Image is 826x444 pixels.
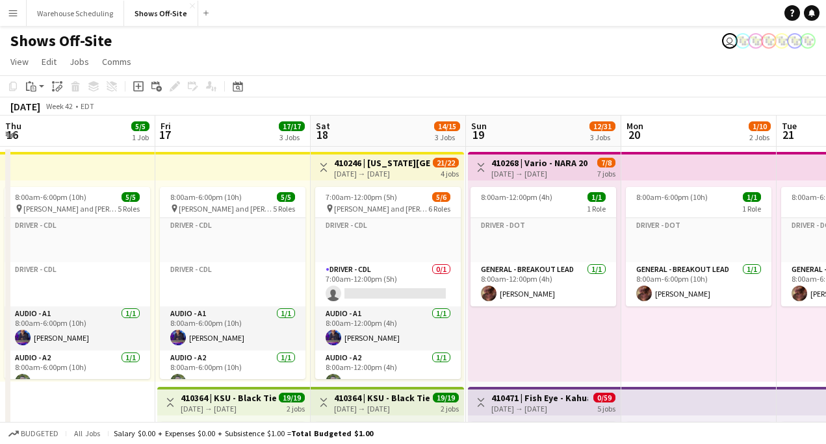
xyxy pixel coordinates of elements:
app-card-role: General - Breakout Lead1/18:00am-6:00pm (10h)[PERSON_NAME] [626,262,771,306]
span: 5/5 [122,192,140,202]
button: Warehouse Scheduling [27,1,124,26]
app-user-avatar: Labor Coordinator [800,33,816,49]
span: Week 42 [43,101,75,111]
app-user-avatar: Labor Coordinator [735,33,751,49]
span: 6 Roles [428,204,450,214]
span: 5/6 [432,192,450,202]
span: [PERSON_NAME] and [PERSON_NAME] Convocation Center [23,204,118,214]
span: Total Budgeted $1.00 [291,428,373,438]
app-card-role-placeholder: Driver - DOT [471,218,616,262]
span: 1 Role [742,204,761,214]
span: 1/1 [587,192,606,202]
div: 3 Jobs [435,132,459,142]
span: 5 Roles [273,204,295,214]
div: 3 Jobs [279,132,304,142]
app-job-card: 8:00am-6:00pm (10h)5/5 [PERSON_NAME] and [PERSON_NAME] Convocation Center5 RolesDriver - CDLDrive... [160,187,305,379]
div: [DATE] → [DATE] [491,169,588,179]
span: 16 [3,127,21,142]
div: 5 jobs [597,402,615,413]
div: [DATE] → [DATE] [491,404,588,413]
div: 2 jobs [441,402,459,413]
app-card-role: Audio - A11/18:00am-6:00pm (10h)[PERSON_NAME] [5,306,150,351]
span: [PERSON_NAME] and [PERSON_NAME] Convocation Center [334,204,428,214]
app-user-avatar: Toryn Tamborello [722,33,738,49]
h3: 410364 | KSU - Black Tie Gala - 2025 [334,392,431,404]
app-user-avatar: Labor Coordinator [761,33,777,49]
span: [PERSON_NAME] and [PERSON_NAME] Convocation Center [179,204,273,214]
app-user-avatar: Labor Coordinator [748,33,764,49]
span: 5/5 [277,192,295,202]
a: Edit [36,53,62,70]
div: Salary $0.00 + Expenses $0.00 + Subsistence $1.00 = [114,428,373,438]
app-job-card: 8:00am-12:00pm (4h)1/11 RoleDriver - DOTGeneral - Breakout Lead1/18:00am-12:00pm (4h)[PERSON_NAME] [471,187,616,306]
span: Mon [626,120,643,132]
div: 1 Job [132,132,149,142]
span: 8:00am-6:00pm (10h) [15,192,86,202]
app-job-card: 8:00am-6:00pm (10h)1/11 RoleDriver - DOTGeneral - Breakout Lead1/18:00am-6:00pm (10h)[PERSON_NAME] [626,187,771,306]
app-user-avatar: Labor Coordinator [787,33,803,49]
span: 17 [159,127,171,142]
app-card-role-placeholder: Driver - CDL [5,262,150,306]
span: View [10,56,29,68]
span: 5 Roles [118,204,140,214]
div: 3 Jobs [590,132,615,142]
h3: 410268 | Vario - NARA 2025 [491,157,588,169]
span: 17/17 [279,121,305,131]
span: 5/5 [131,121,149,131]
app-card-role-placeholder: Driver - CDL [5,218,150,262]
span: 12/31 [589,121,615,131]
div: 4 jobs [441,167,459,179]
h3: 410246 | [US_STATE][GEOGRAPHIC_DATA]- Fall Concert [334,157,431,169]
span: All jobs [71,428,103,438]
h1: Shows Off-Site [10,31,112,51]
app-card-role-placeholder: Driver - DOT [626,218,771,262]
span: 1/10 [749,121,771,131]
span: Sun [471,120,487,132]
span: 21 [780,127,797,142]
span: 1 Role [587,204,606,214]
a: View [5,53,34,70]
span: 19/19 [279,393,305,402]
button: Shows Off-Site [124,1,198,26]
app-card-role: Audio - A21/18:00am-6:00pm (10h)[PERSON_NAME] [5,351,150,395]
span: 18 [314,127,330,142]
span: Budgeted [21,429,58,438]
h3: 410471 | Fish Eye - Kahua Enabling 2025 [491,392,588,404]
app-user-avatar: Labor Coordinator [774,33,790,49]
app-card-role: Audio - A11/18:00am-12:00pm (4h)[PERSON_NAME] [315,306,461,351]
div: 7 jobs [597,167,615,179]
h3: 410364 | KSU - Black Tie Gala - 2025 [181,392,277,404]
a: Comms [97,53,136,70]
span: Edit [42,56,57,68]
span: 14/15 [434,121,460,131]
span: 21/22 [433,158,459,167]
app-card-role: Audio - A11/18:00am-6:00pm (10h)[PERSON_NAME] [160,306,305,351]
div: [DATE] [10,100,40,113]
app-job-card: 7:00am-12:00pm (5h)5/6 [PERSON_NAME] and [PERSON_NAME] Convocation Center6 RolesDriver - CDLDrive... [315,187,461,379]
div: [DATE] → [DATE] [334,404,431,413]
span: 7:00am-12:00pm (5h) [326,192,397,202]
div: [DATE] → [DATE] [181,404,277,413]
span: Jobs [70,56,89,68]
div: 2 Jobs [749,132,770,142]
span: 19 [469,127,487,142]
div: EDT [81,101,94,111]
span: Tue [782,120,797,132]
app-card-role: Audio - A21/18:00am-12:00pm (4h)[PERSON_NAME] [315,351,461,395]
app-card-role-placeholder: Driver - CDL [160,218,305,262]
div: [DATE] → [DATE] [334,169,431,179]
span: Fri [161,120,171,132]
div: 2 jobs [287,402,305,413]
app-card-role: Driver - CDL0/17:00am-12:00pm (5h) [315,262,461,306]
span: Thu [5,120,21,132]
app-card-role-placeholder: Driver - CDL [315,218,461,262]
a: Jobs [64,53,94,70]
app-job-card: 8:00am-6:00pm (10h)5/5 [PERSON_NAME] and [PERSON_NAME] Convocation Center5 RolesDriver - CDLDrive... [5,187,150,379]
span: 1/1 [743,192,761,202]
app-card-role: Audio - A21/18:00am-6:00pm (10h)[PERSON_NAME] [160,351,305,395]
